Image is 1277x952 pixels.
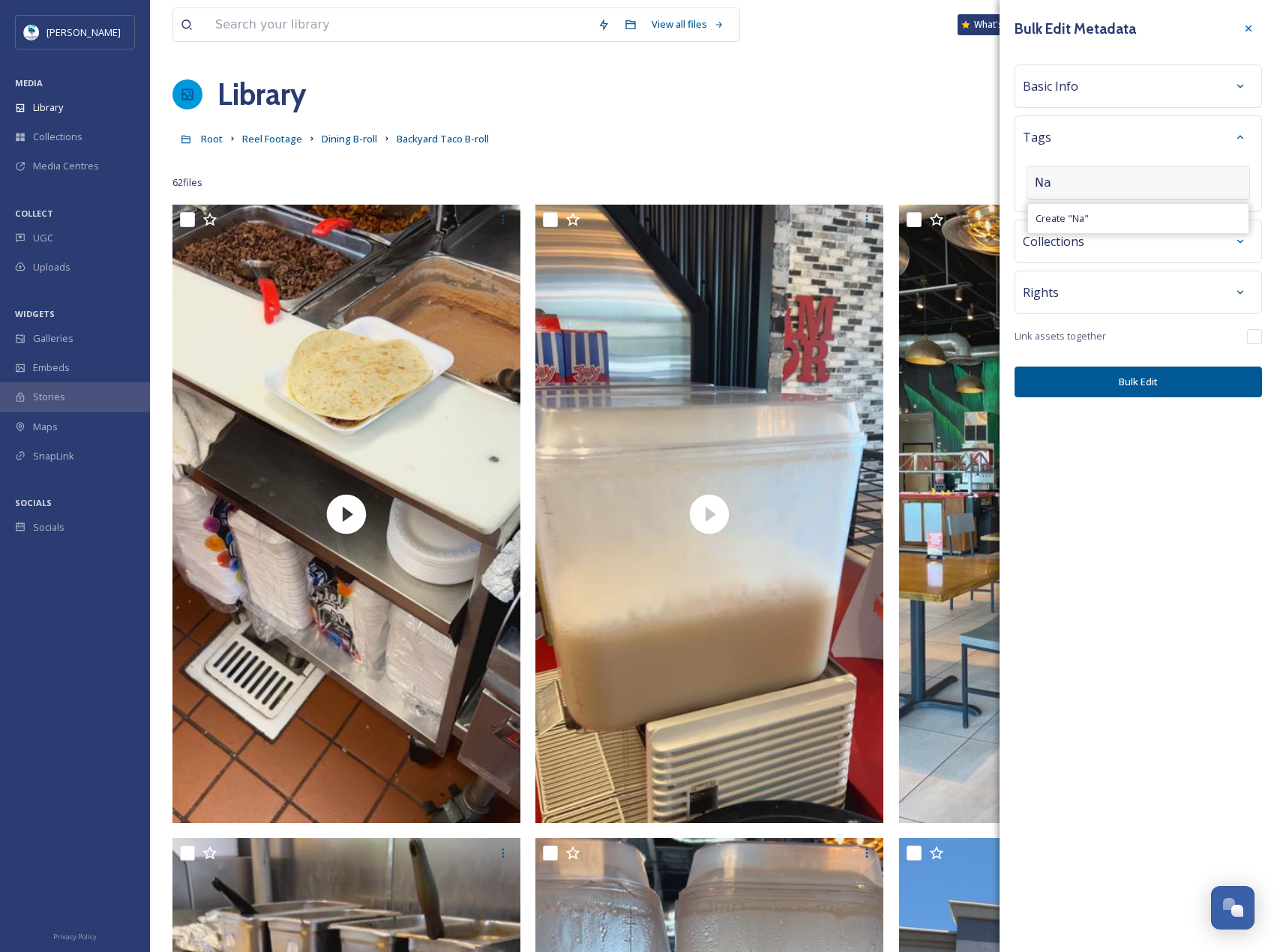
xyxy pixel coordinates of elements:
span: 62 file s [172,175,202,190]
span: SOCIALS [15,497,52,508]
span: Collections [1023,232,1084,250]
a: Privacy Policy [53,927,97,945]
span: Uploads [33,260,70,274]
span: WIDGETS [15,308,55,319]
span: Privacy Policy [53,932,97,942]
a: Reel Footage [242,130,302,148]
button: Bulk Edit [1015,367,1262,397]
span: Socials [33,520,64,534]
span: Collections [33,130,82,144]
span: Rights [1023,283,1059,301]
span: Root [201,132,223,145]
span: Dining B-roll [322,132,377,145]
span: UGC [33,231,53,245]
img: thumbnail [172,205,520,823]
img: download.jpeg [24,25,39,40]
span: Link assets together [1015,329,1106,343]
span: Maps [33,420,58,434]
span: [PERSON_NAME] [46,25,121,39]
span: Basic Info [1023,77,1078,95]
h3: Bulk Edit Metadata [1015,18,1136,40]
span: Backyard Taco B-roll [397,132,489,145]
a: Library [217,72,306,117]
span: Embeds [33,361,70,375]
span: Create " Na " [1036,211,1089,226]
span: SnapLink [33,449,74,463]
a: What's New [958,14,1033,35]
button: Open Chat [1211,886,1255,930]
span: Stories [33,390,65,404]
input: Search your library [208,8,590,41]
span: Galleries [33,331,73,346]
span: Media Centres [33,159,99,173]
a: Root [201,130,223,148]
span: MEDIA [15,77,43,88]
a: Dining B-roll [322,130,377,148]
input: Type your tags here [1035,174,1185,192]
span: COLLECT [15,208,53,219]
a: View all files [644,10,732,39]
img: thumbnail [535,205,883,823]
span: Library [33,100,63,115]
span: Tags [1023,128,1051,146]
img: thumbnail [899,205,1247,823]
a: Backyard Taco B-roll [397,130,489,148]
span: Reel Footage [242,132,302,145]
